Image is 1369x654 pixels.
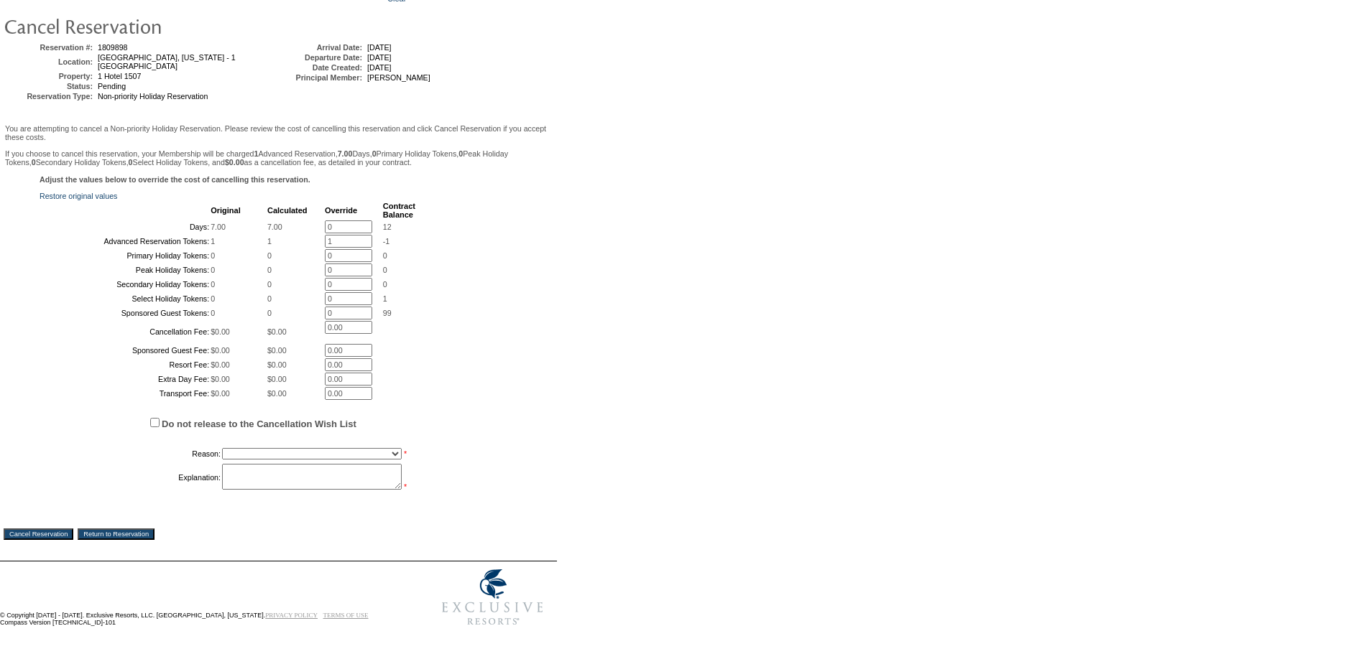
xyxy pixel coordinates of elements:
b: 7.00 [338,149,353,158]
b: 0 [129,158,133,167]
span: $0.00 [211,360,230,369]
span: 0 [267,309,272,317]
span: $0.00 [267,375,287,383]
span: -1 [383,237,390,246]
p: If you choose to cancel this reservation, your Membership will be charged Advanced Reservation, D... [5,149,552,167]
a: PRIVACY POLICY [265,612,318,619]
td: Select Holiday Tokens: [41,292,209,305]
span: $0.00 [267,327,287,336]
label: Do not release to the Cancellation Wish List [162,419,356,429]
td: Secondary Holiday Tokens: [41,278,209,291]
span: [DATE] [367,63,392,72]
span: Non-priority Holiday Reservation [98,92,208,101]
span: [DATE] [367,53,392,62]
span: [DATE] [367,43,392,52]
b: $0.00 [225,158,244,167]
span: 7.00 [267,223,282,231]
td: Property: [6,72,93,80]
span: 1 [383,294,387,303]
td: Principal Member: [276,73,362,82]
b: Original [211,206,241,215]
td: Transport Fee: [41,387,209,400]
span: 0 [211,251,215,260]
b: 0 [458,149,463,158]
b: 0 [32,158,36,167]
td: Reason: [41,445,221,462]
span: 1809898 [98,43,128,52]
td: Peak Holiday Tokens: [41,263,209,276]
span: $0.00 [211,327,230,336]
span: 0 [267,294,272,303]
b: 0 [372,149,377,158]
span: $0.00 [267,389,287,398]
b: Calculated [267,206,308,215]
span: [GEOGRAPHIC_DATA], [US_STATE] - 1 [GEOGRAPHIC_DATA] [98,53,236,70]
span: 0 [211,309,215,317]
input: Cancel Reservation [4,528,73,540]
span: 0 [211,294,215,303]
img: Exclusive Resorts [428,561,557,633]
td: Cancellation Fee: [41,321,209,342]
span: 0 [383,251,387,260]
input: Return to Reservation [78,528,155,540]
td: Location: [6,53,93,70]
td: Reservation #: [6,43,93,52]
span: $0.00 [211,375,230,383]
span: $0.00 [267,360,287,369]
td: Primary Holiday Tokens: [41,249,209,262]
td: Arrival Date: [276,43,362,52]
span: 99 [383,309,392,317]
td: Explanation: [41,464,221,491]
td: Sponsored Guest Tokens: [41,307,209,319]
a: TERMS OF USE [323,612,369,619]
span: 1 [267,237,272,246]
a: Restore original values [40,192,117,200]
td: Sponsored Guest Fee: [41,344,209,357]
td: Resort Fee: [41,358,209,371]
span: 0 [211,266,215,274]
span: 1 [211,237,215,246]
b: Contract Balance [383,202,415,219]
span: $0.00 [267,346,287,355]
span: Pending [98,82,126,90]
p: You are attempting to cancel a Non-priority Holiday Reservation. Please review the cost of cancel... [5,124,552,141]
td: Reservation Type: [6,92,93,101]
td: Date Created: [276,63,362,72]
b: Override [325,206,357,215]
span: 0 [267,266,272,274]
span: [PERSON_NAME] [367,73,430,82]
td: Advanced Reservation Tokens: [41,235,209,248]
span: 7.00 [211,223,226,231]
span: $0.00 [211,346,230,355]
td: Days: [41,220,209,233]
span: 12 [383,223,392,231]
span: $0.00 [211,389,230,398]
td: Status: [6,82,93,90]
span: 0 [267,280,272,289]
span: 1 Hotel 1507 [98,72,141,80]
td: Extra Day Fee: [41,373,209,386]
b: 1 [254,149,259,158]
img: pgTtlCancelRes.gif [4,11,291,40]
b: Adjust the values below to override the cost of cancelling this reservation. [40,175,310,184]
span: 0 [383,280,387,289]
span: 0 [383,266,387,274]
td: Departure Date: [276,53,362,62]
span: 0 [211,280,215,289]
span: 0 [267,251,272,260]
